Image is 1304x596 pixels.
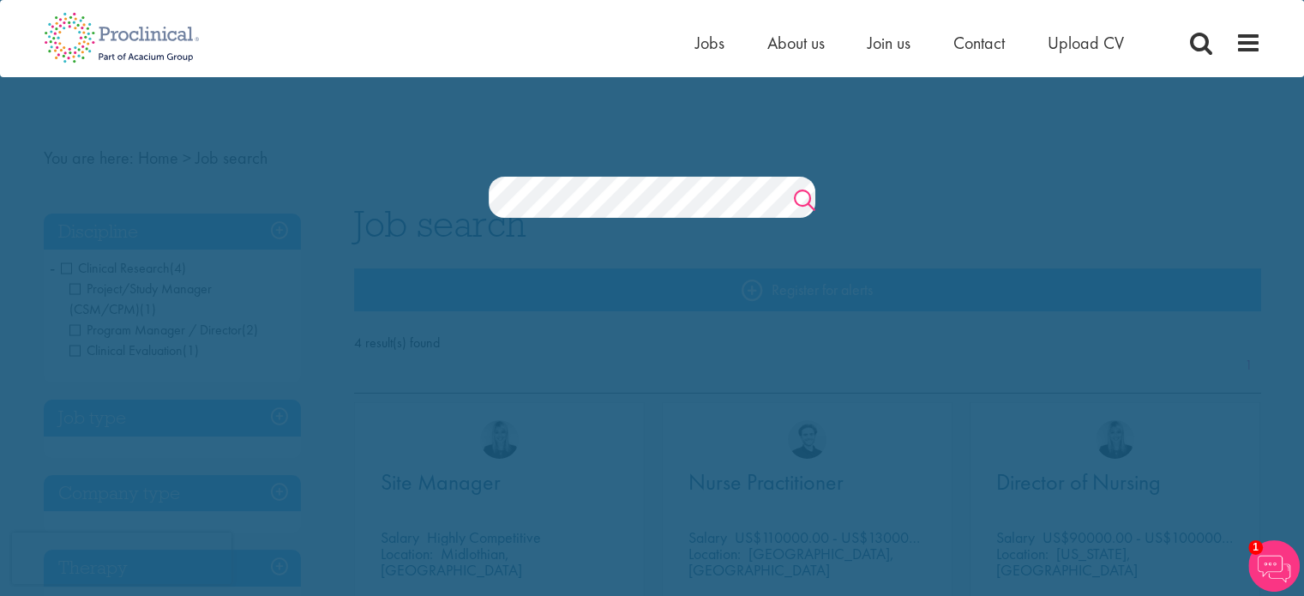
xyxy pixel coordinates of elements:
[953,32,1005,54] a: Contact
[695,32,724,54] a: Jobs
[1048,32,1124,54] a: Upload CV
[1248,540,1263,555] span: 1
[868,32,910,54] a: Join us
[767,32,825,54] a: About us
[1248,540,1300,592] img: Chatbot
[794,185,815,220] a: Job search submit button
